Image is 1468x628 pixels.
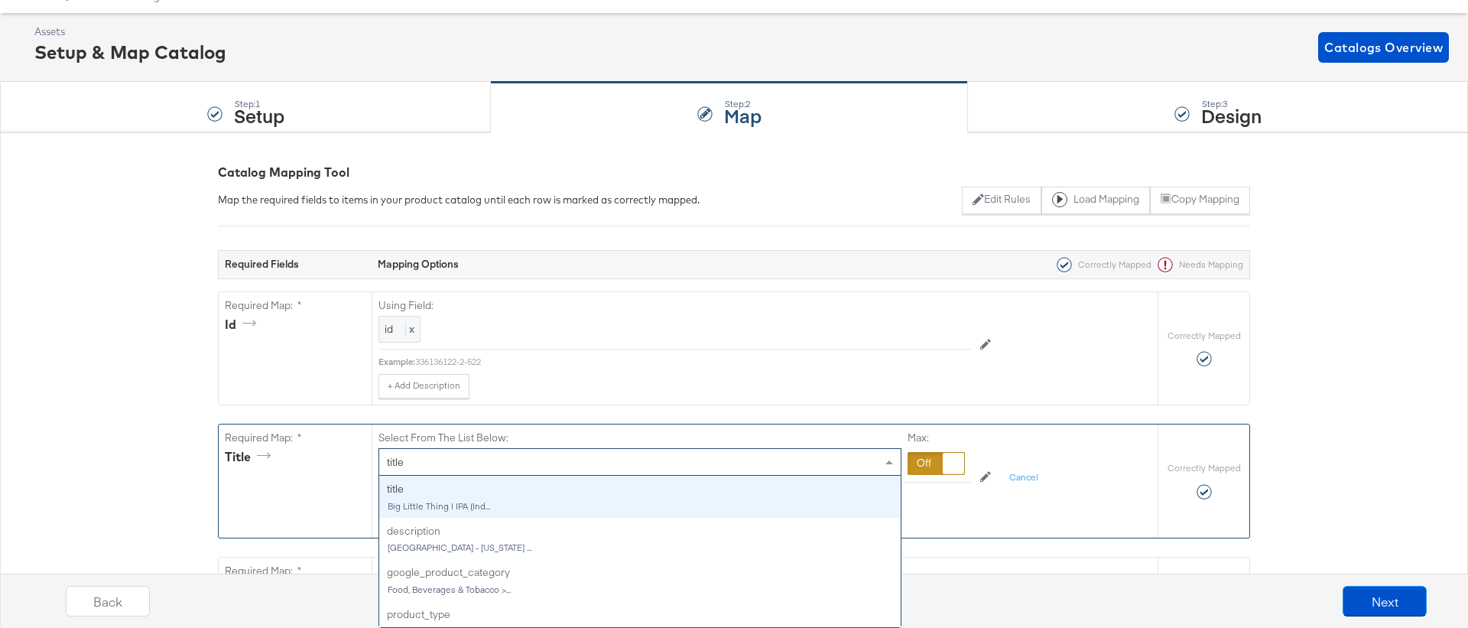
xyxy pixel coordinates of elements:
div: Map the required fields to items in your product catalog until each row is marked as correctly ma... [218,193,700,207]
button: Back [66,586,150,617]
div: 336136122-2-522 [415,356,971,368]
div: google_product_category [387,565,893,580]
div: title [379,476,901,518]
div: Correctly Mapped [1051,257,1151,272]
div: product_type [387,607,893,622]
label: Using Field: [378,298,971,313]
button: Cancel [1000,466,1047,490]
div: Needs Mapping [1151,257,1243,272]
strong: Map [724,102,762,128]
label: Required Map: * [225,298,365,313]
div: [GEOGRAPHIC_DATA] - [US_STATE] ... [387,542,893,553]
span: title [387,455,404,469]
strong: Design [1201,102,1262,128]
span: Catalogs Overview [1324,37,1443,58]
button: Copy Mapping [1150,187,1250,214]
div: Setup & Map Catalog [34,39,226,65]
label: Correctly Mapped [1168,462,1241,474]
strong: Mapping Options [378,257,459,271]
div: title [225,448,276,466]
div: Example: [378,356,415,368]
label: Select From The List Below: [378,431,508,445]
div: description [387,524,893,539]
button: Load Mapping [1041,187,1150,214]
label: Required Map: * [225,431,365,445]
button: + Add Description [378,374,469,399]
label: Correctly Mapped [1168,330,1241,342]
div: google_product_category [379,559,901,601]
strong: Required Fields [225,257,299,271]
label: Max: [908,431,965,445]
div: Big Little Thing | IPA (Ind... [387,501,893,512]
span: x [405,322,414,336]
span: id [385,322,393,336]
div: Food, Beverages & Tobacco >... [387,584,893,595]
div: Assets [34,24,226,39]
div: Step: 1 [234,99,284,109]
div: Step: 3 [1201,99,1262,109]
div: Catalog Mapping Tool [218,164,1250,181]
button: Edit Rules [962,187,1041,214]
button: Next [1343,586,1427,617]
div: id [225,316,261,334]
strong: Setup [234,102,284,128]
div: title [387,482,893,496]
div: Step: 2 [724,99,762,109]
div: description [379,518,901,560]
button: Catalogs Overview [1318,32,1449,63]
